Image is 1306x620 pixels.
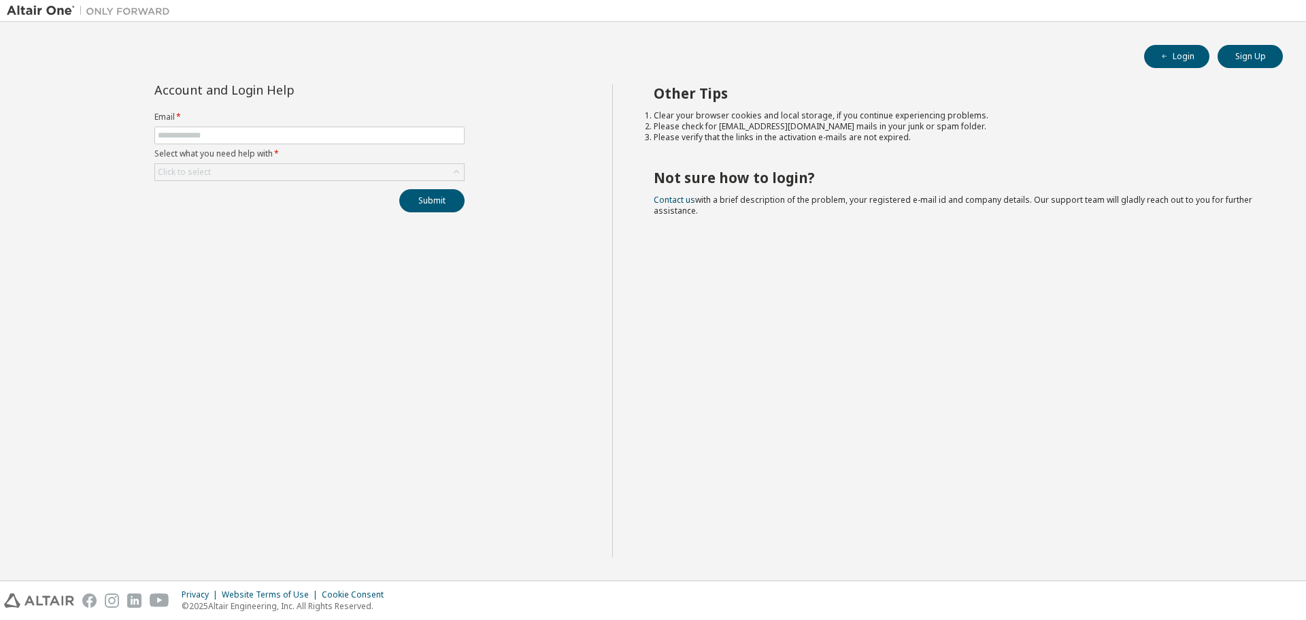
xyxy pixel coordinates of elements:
div: Click to select [158,167,211,178]
img: youtube.svg [150,593,169,608]
div: Cookie Consent [322,589,392,600]
li: Please verify that the links in the activation e-mails are not expired. [654,132,1259,143]
a: Contact us [654,194,695,206]
div: Account and Login Help [154,84,403,95]
h2: Other Tips [654,84,1259,102]
p: © 2025 Altair Engineering, Inc. All Rights Reserved. [182,600,392,612]
img: instagram.svg [105,593,119,608]
img: Altair One [7,4,177,18]
label: Email [154,112,465,123]
img: linkedin.svg [127,593,141,608]
span: with a brief description of the problem, your registered e-mail id and company details. Our suppo... [654,194,1252,216]
div: Privacy [182,589,222,600]
li: Clear your browser cookies and local storage, if you continue experiencing problems. [654,110,1259,121]
button: Sign Up [1218,45,1283,68]
div: Website Terms of Use [222,589,322,600]
label: Select what you need help with [154,148,465,159]
button: Login [1144,45,1209,68]
li: Please check for [EMAIL_ADDRESS][DOMAIN_NAME] mails in your junk or spam folder. [654,121,1259,132]
button: Submit [399,189,465,212]
h2: Not sure how to login? [654,169,1259,186]
div: Click to select [155,164,464,180]
img: altair_logo.svg [4,593,74,608]
img: facebook.svg [82,593,97,608]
